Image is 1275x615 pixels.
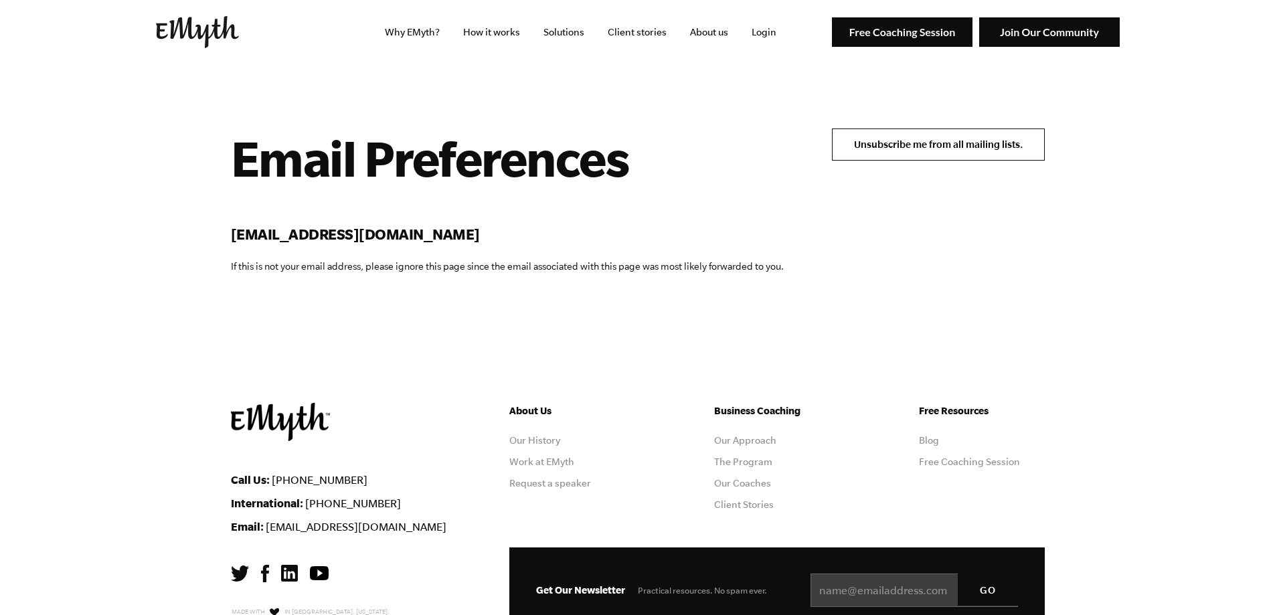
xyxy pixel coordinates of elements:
[231,473,270,486] strong: Call Us:
[231,128,784,187] h1: Email Preferences
[272,474,367,486] a: [PHONE_NUMBER]
[231,497,303,509] strong: International:
[832,128,1045,161] input: Unsubscribe me from all mailing lists.
[281,565,298,582] img: LinkedIn
[714,478,771,489] a: Our Coaches
[536,584,625,596] span: Get Our Newsletter
[509,456,574,467] a: Work at EMyth
[231,224,784,245] h2: [EMAIL_ADDRESS][DOMAIN_NAME]
[919,403,1045,419] h5: Free Resources
[919,435,939,446] a: Blog
[979,17,1120,48] img: Join Our Community
[261,565,269,582] img: Facebook
[509,403,635,419] h5: About Us
[509,478,591,489] a: Request a speaker
[832,17,972,48] img: Free Coaching Session
[231,258,784,274] p: If this is not your email address, please ignore this page since the email associated with this p...
[714,499,774,510] a: Client Stories
[231,403,330,441] img: EMyth
[156,16,239,48] img: EMyth
[266,521,446,533] a: [EMAIL_ADDRESS][DOMAIN_NAME]
[509,435,560,446] a: Our History
[231,565,249,582] img: Twitter
[638,586,767,596] span: Practical resources. No spam ever.
[231,520,264,533] strong: Email:
[811,574,1018,607] input: name@emailaddress.com
[305,497,401,509] a: [PHONE_NUMBER]
[919,456,1020,467] a: Free Coaching Session
[958,574,1018,606] input: GO
[310,566,329,580] img: YouTube
[714,456,772,467] a: The Program
[714,435,776,446] a: Our Approach
[714,403,840,419] h5: Business Coaching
